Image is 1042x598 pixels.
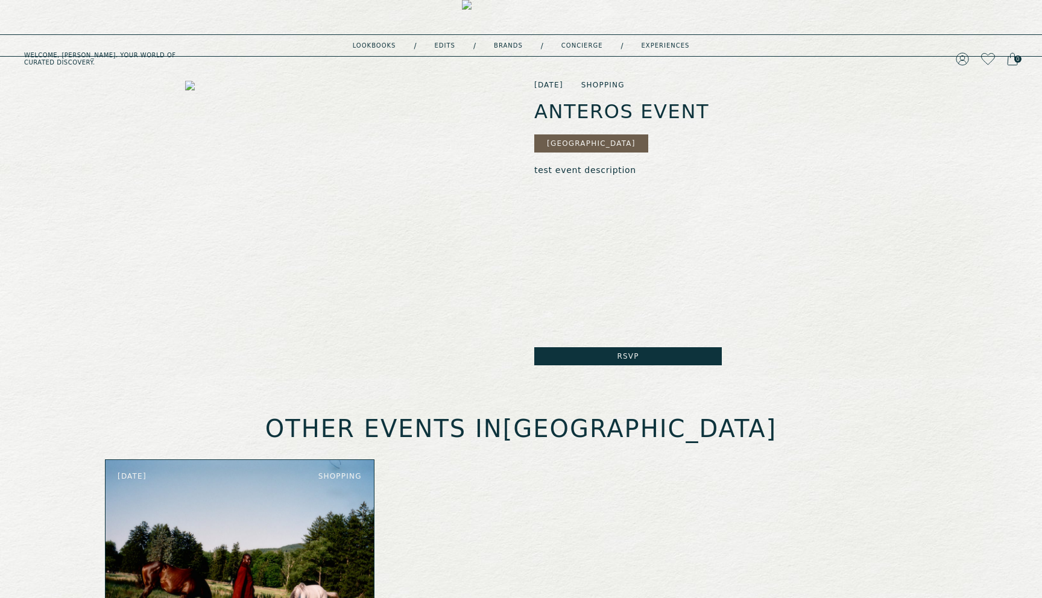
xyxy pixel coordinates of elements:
div: / [620,41,623,51]
p: test event description [534,165,709,175]
span: [DATE] [118,472,147,480]
a: Brands [494,43,523,49]
a: experiences [642,43,690,49]
a: 0 [1007,51,1018,68]
button: [GEOGRAPHIC_DATA] [534,134,648,153]
a: concierge [561,43,603,49]
a: lookbooks [353,43,396,49]
img: event image [185,81,498,365]
span: 0 [1014,55,1021,63]
div: / [473,41,476,51]
div: / [541,41,543,51]
button: Rsvp [534,347,722,365]
div: / [414,41,416,51]
h1: Anteros Event [534,101,709,122]
a: Edits [435,43,455,49]
h5: Welcome, [PERSON_NAME] . Your world of curated discovery. [24,52,322,66]
h5: other events in [GEOGRAPHIC_DATA] [265,414,777,444]
span: shopping [318,472,362,480]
